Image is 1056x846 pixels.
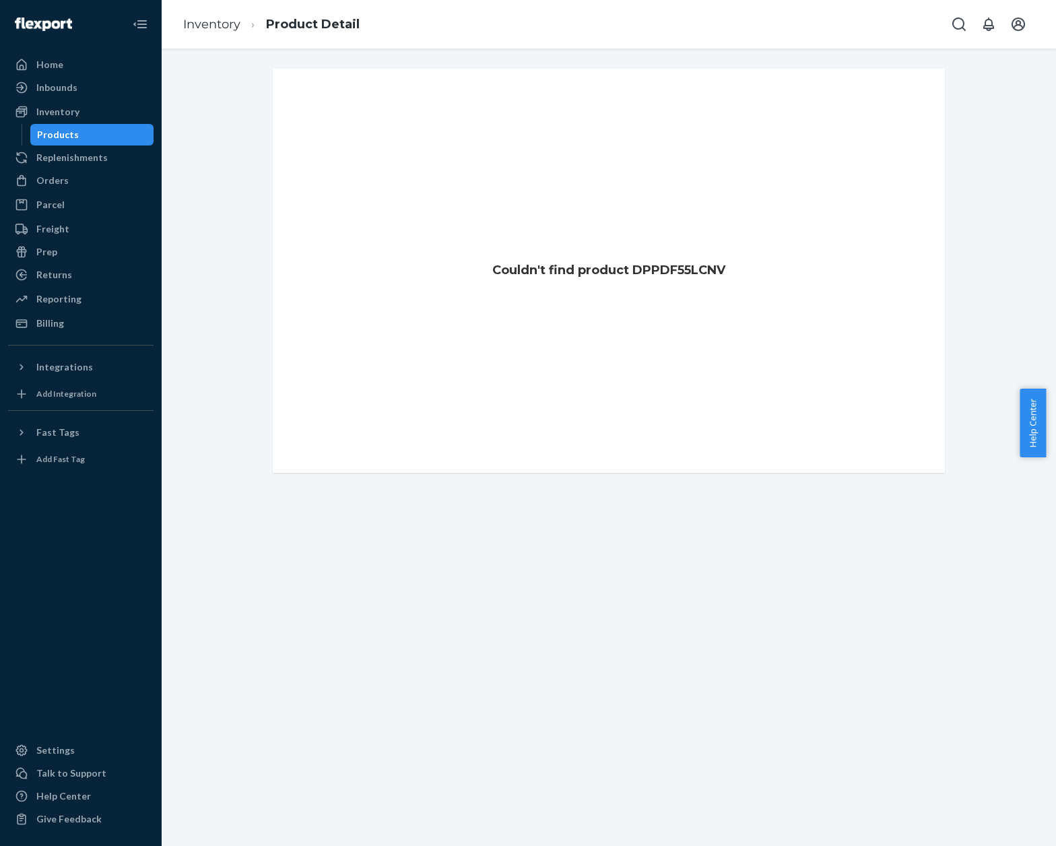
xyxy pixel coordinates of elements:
button: Give Feedback [8,808,154,830]
a: Billing [8,313,154,334]
div: Home [36,58,63,71]
div: Returns [36,268,72,282]
div: Add Integration [36,388,96,399]
div: Help Center [36,789,91,803]
div: Fast Tags [36,426,79,439]
a: Product Detail [266,17,360,32]
div: Integrations [36,360,93,374]
a: Products [30,124,154,145]
button: Integrations [8,356,154,378]
a: Settings [8,740,154,761]
a: Orders [8,170,154,191]
a: Replenishments [8,147,154,168]
div: Replenishments [36,151,108,164]
button: Help Center [1020,389,1046,457]
div: Prep [36,245,57,259]
a: Reporting [8,288,154,310]
a: Add Integration [8,383,154,405]
a: Inventory [183,17,240,32]
ol: breadcrumbs [172,5,370,44]
div: Add Fast Tag [36,453,85,465]
a: Inventory [8,101,154,123]
button: Talk to Support [8,762,154,784]
div: Freight [36,222,69,236]
div: Billing [36,317,64,330]
a: Inbounds [8,77,154,98]
a: Prep [8,241,154,263]
div: Inventory [36,105,79,119]
div: Orders [36,174,69,187]
a: Add Fast Tag [8,449,154,470]
button: Close Navigation [127,11,154,38]
div: Reporting [36,292,81,306]
a: Help Center [8,785,154,807]
a: Freight [8,218,154,240]
a: Returns [8,264,154,286]
div: Couldn't find product DPPDF55LCNV [273,69,945,473]
div: Give Feedback [36,812,102,826]
div: Settings [36,744,75,757]
button: Open notifications [975,11,1002,38]
div: Inbounds [36,81,77,94]
button: Fast Tags [8,422,154,443]
div: Talk to Support [36,767,106,780]
a: Parcel [8,194,154,216]
button: Open Search Box [946,11,972,38]
button: Open account menu [1005,11,1032,38]
div: Parcel [36,198,65,211]
div: Products [37,128,79,141]
img: Flexport logo [15,18,72,31]
a: Home [8,54,154,75]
